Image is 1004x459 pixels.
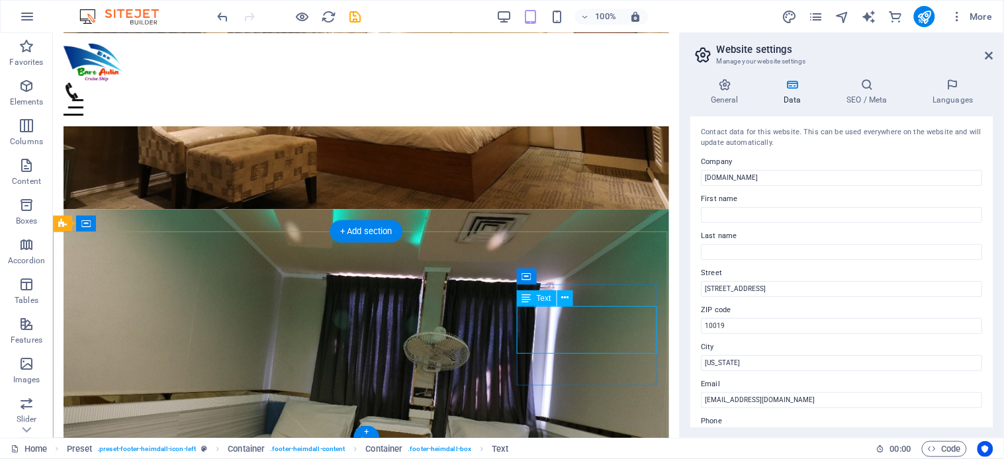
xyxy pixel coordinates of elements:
[270,441,345,457] span: . footer-heimdall-content
[12,176,41,187] p: Content
[899,444,901,454] span: :
[764,78,827,106] h4: Data
[782,9,798,24] button: design
[15,295,38,306] p: Tables
[537,294,551,302] span: Text
[702,154,983,170] label: Company
[492,441,509,457] span: Click to select. Double-click to edit
[16,216,38,226] p: Boxes
[11,335,42,345] p: Features
[835,9,850,24] button: navigator
[691,78,764,106] h4: General
[702,302,983,318] label: ZIP code
[978,441,993,457] button: Usercentrics
[201,445,207,452] i: This element is a customizable preset
[876,441,911,457] h6: Session time
[888,9,903,24] button: commerce
[67,441,93,457] span: Click to select. Double-click to edit
[67,441,509,457] nav: breadcrumb
[890,441,911,457] span: 00 00
[917,9,932,24] i: Publish
[353,426,379,438] div: +
[888,9,903,24] i: Commerce
[8,255,45,266] p: Accordion
[717,56,967,67] h3: Manage your website settings
[408,441,472,457] span: . footer-heimdall-box
[951,10,993,23] span: More
[702,265,983,281] label: Street
[366,441,403,457] span: Click to select. Double-click to edit
[702,413,983,429] label: Phone
[595,9,616,24] h6: 100%
[348,9,363,24] i: Save (Ctrl+S)
[9,57,43,67] p: Favorites
[215,9,231,24] button: undo
[702,127,983,149] div: Contact data for this website. This can be used everywhere on the website and will update automat...
[10,136,43,147] p: Columns
[835,9,850,24] i: Navigator
[827,78,913,106] h4: SEO / Meta
[808,9,824,24] button: pages
[17,414,37,425] p: Slider
[347,9,363,24] button: save
[913,78,993,106] h4: Languages
[702,339,983,355] label: City
[330,220,403,243] div: + Add section
[10,97,44,107] p: Elements
[717,44,993,56] h2: Website settings
[575,9,622,24] button: 100%
[861,9,876,24] i: AI Writer
[946,6,998,27] button: More
[702,191,983,207] label: First name
[928,441,961,457] span: Code
[216,9,231,24] i: Undo: Change text (Ctrl+Z)
[629,11,641,22] i: On resize automatically adjust zoom level to fit chosen device.
[861,9,877,24] button: text_generator
[76,9,175,24] img: Editor Logo
[922,441,967,457] button: Code
[782,9,797,24] i: Design (Ctrl+Alt+Y)
[97,441,196,457] span: . preset-footer-heimdall-icon-left
[321,9,337,24] button: reload
[702,228,983,244] label: Last name
[702,376,983,392] label: Email
[13,374,40,385] p: Images
[808,9,823,24] i: Pages (Ctrl+Alt+S)
[914,6,935,27] button: publish
[11,441,47,457] a: Click to cancel selection. Double-click to open Pages
[228,441,265,457] span: Click to select. Double-click to edit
